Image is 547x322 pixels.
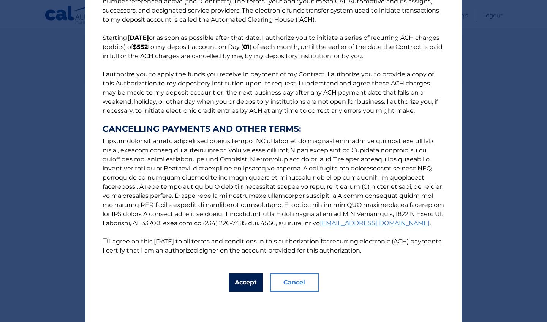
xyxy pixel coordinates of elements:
[229,273,263,292] button: Accept
[127,34,149,41] b: [DATE]
[103,238,443,254] label: I agree on this [DATE] to all terms and conditions in this authorization for recurring electronic...
[320,219,430,227] a: [EMAIL_ADDRESS][DOMAIN_NAME]
[243,43,250,51] b: 01
[270,273,319,292] button: Cancel
[103,125,444,134] strong: CANCELLING PAYMENTS AND OTHER TERMS:
[133,43,148,51] b: $552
